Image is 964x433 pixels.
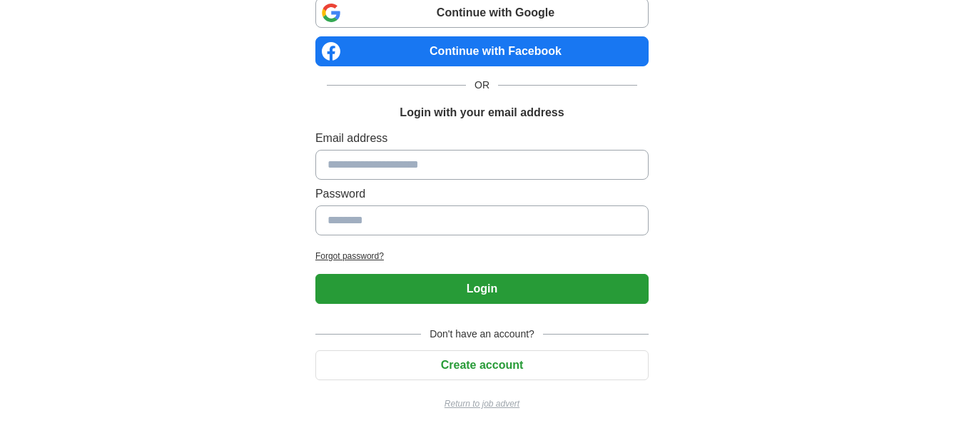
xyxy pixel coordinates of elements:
label: Email address [315,130,649,147]
button: Create account [315,350,649,380]
a: Create account [315,359,649,371]
label: Password [315,185,649,203]
h1: Login with your email address [400,104,564,121]
a: Forgot password? [315,250,649,263]
span: OR [466,78,498,93]
button: Login [315,274,649,304]
a: Return to job advert [315,397,649,410]
a: Continue with Facebook [315,36,649,66]
span: Don't have an account? [421,327,543,342]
